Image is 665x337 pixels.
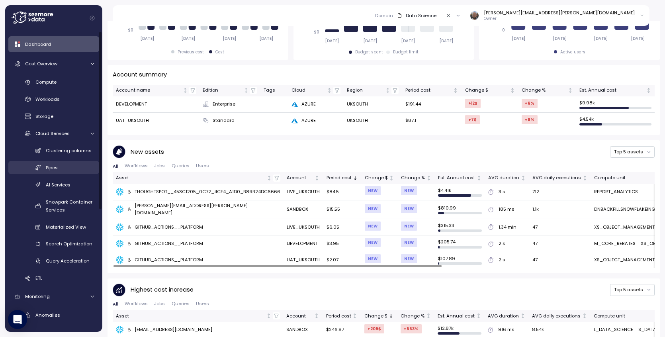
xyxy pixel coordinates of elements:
[291,117,340,124] div: AZURE
[196,164,209,168] span: Users
[326,313,351,320] div: Period cost
[140,36,154,41] tspan: [DATE]
[576,96,655,113] td: $ 9.98k
[178,49,204,55] div: Previous cost
[405,87,452,94] div: Period cost
[328,21,336,26] tspan: $311
[35,79,57,85] span: Compute
[266,175,272,181] div: Not sorted
[127,188,281,196] div: THOUGHTSPOT__453C1205_0C72_4CE4_A1D0_B89B24DC6666
[576,113,655,129] td: $ 4.54k
[595,36,608,41] tspan: [DATE]
[426,313,431,319] div: Not sorted
[503,27,505,33] tspan: 0
[8,237,99,251] a: Search Optimization
[323,172,361,184] th: Period costSorted descending
[445,12,452,19] button: Clear value
[520,313,526,319] div: Not sorted
[284,219,323,235] td: LIVE_UKSOUTH
[8,161,99,174] a: Pipes
[518,85,576,96] th: Change %Not sorted
[365,238,381,247] div: NEW
[462,85,518,96] th: Change $Not sorted
[154,164,165,168] span: Jobs
[365,186,381,195] div: NEW
[632,36,645,41] tspan: [DATE]
[8,255,99,268] a: Query Acceleration
[291,87,325,94] div: Cloud
[402,113,462,129] td: $87.1
[385,88,391,93] div: Not sorted
[365,174,388,182] div: Change $
[361,310,397,322] th: Change $Sorted descending
[325,38,339,43] tspan: [DATE]
[465,115,480,124] div: +7 $
[401,238,417,247] div: NEW
[364,324,384,333] div: +209 $
[35,96,60,102] span: Workloads
[453,88,458,93] div: Not sorted
[116,174,266,182] div: Asset
[401,174,425,182] div: Change %
[594,240,636,247] div: M_CORE_REBATES
[127,202,281,216] div: [PERSON_NAME][EMAIL_ADDRESS][PERSON_NAME][DOMAIN_NAME]
[125,302,148,306] span: Worfklows
[116,313,265,320] div: Asset
[389,175,394,181] div: Not sorted
[520,175,526,181] div: Not sorted
[87,15,97,21] button: Collapse navigation
[46,224,86,230] span: Materialized View
[323,184,361,200] td: $84.5
[402,96,462,113] td: $191.44
[284,235,323,252] td: DEVELOPMENT
[529,252,591,268] td: 47
[46,199,92,213] span: Snowpark Container Services
[127,326,213,333] div: [EMAIL_ADDRESS][DOMAIN_NAME]
[283,310,323,322] th: AccountNot sorted
[401,221,417,231] div: NEW
[323,200,361,219] td: $15.55
[327,174,352,182] div: Period cost
[529,184,591,200] td: 712
[529,200,591,219] td: 1.1k
[560,49,585,55] div: Active users
[284,172,323,184] th: AccountNot sorted
[465,87,509,94] div: Change $
[323,219,361,235] td: $6.05
[284,184,323,200] td: LIVE_UKSOUTH
[172,164,190,168] span: Queries
[532,313,581,320] div: AVG daily executions
[181,36,195,41] tspan: [DATE]
[8,308,99,321] a: Anomalies
[172,302,190,306] span: Queries
[401,186,417,195] div: NEW
[364,313,387,320] div: Change $
[131,285,194,294] p: Highest cost increase
[610,284,655,296] button: Top 5 assets
[35,130,70,137] span: Cloud Services
[484,10,635,16] div: [PERSON_NAME][EMAIL_ADDRESS][PERSON_NAME][DOMAIN_NAME]
[435,184,485,200] td: $ 4.41k
[401,324,422,333] div: +553 %
[46,147,92,154] span: Clustering columns
[182,88,188,93] div: Not sorted
[398,172,435,184] th: Change %Not sorted
[260,36,274,41] tspan: [DATE]
[127,224,203,231] div: GITHUB_ACTIONS__PLATFORM
[113,96,199,113] td: DEVELOPMENT
[594,224,655,231] div: XS_OBJECT_MANAGEMENT
[113,70,167,79] p: Account summary
[288,85,344,96] th: CloudNot sorted
[213,117,235,124] span: Standard
[499,240,505,247] div: 2 s
[8,144,99,157] a: Clustering columns
[8,93,99,106] a: Workloads
[113,85,199,96] th: Account nameNot sorted
[576,85,655,96] th: Est. Annual costNot sorted
[323,235,361,252] td: $3.95
[344,113,402,129] td: UKSOUTH
[529,172,591,184] th: AVG daily executionsNot sorted
[365,204,381,213] div: NEW
[439,38,453,43] tspan: [DATE]
[113,172,284,184] th: AssetNot sorted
